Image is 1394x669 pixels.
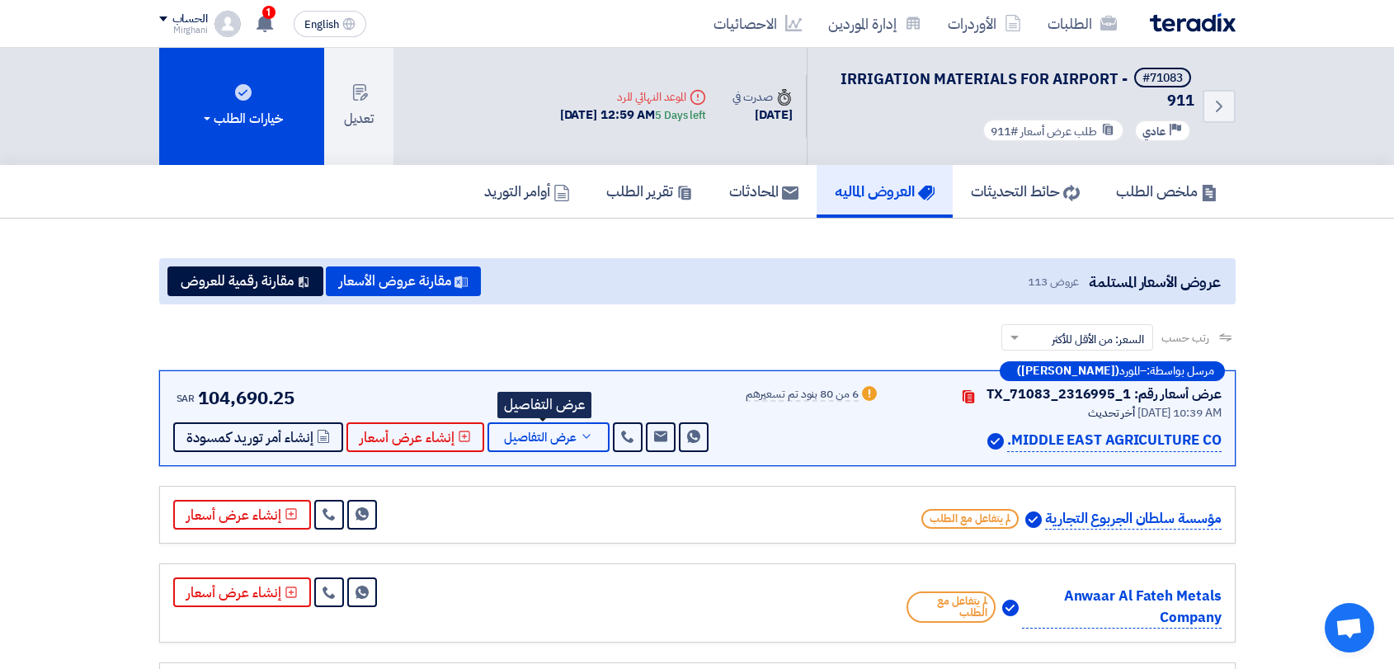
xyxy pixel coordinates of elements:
h5: العروض الماليه [835,181,935,200]
div: الموعد النهائي للرد [560,88,706,106]
img: Teradix logo [1150,13,1236,32]
button: إنشاء عرض أسعار [173,500,311,530]
div: الحساب [172,12,208,26]
div: [DATE] [732,106,792,125]
p: Anwaar Al Fateh Metals Company [1022,586,1222,629]
span: السعر: من الأقل للأكثر [1052,331,1144,348]
h5: تقرير الطلب [606,181,693,200]
a: حائط التحديثات [953,165,1098,218]
img: Verified Account [1002,600,1019,616]
a: الأوردرات [935,4,1034,43]
button: مقارنة عروض الأسعار [326,266,481,296]
div: صدرت في [732,88,792,106]
button: إنشاء أمر توريد كمسودة [173,422,343,452]
button: English [294,11,366,37]
a: تقرير الطلب [588,165,711,218]
span: طلب عرض أسعار [1020,123,1097,140]
span: [DATE] 10:39 AM [1137,404,1222,422]
h5: حائط التحديثات [971,181,1080,200]
a: Open chat [1325,603,1374,653]
a: الطلبات [1034,4,1130,43]
span: لم يتفاعل مع الطلب [921,509,1019,529]
span: إنشاء أمر توريد كمسودة [186,431,313,444]
a: ملخص الطلب [1098,165,1236,218]
div: عرض التفاصيل [497,392,591,418]
button: تعديل [324,48,393,165]
span: رتب حسب [1161,329,1208,346]
span: أخر تحديث [1088,404,1135,422]
span: 1 [262,6,276,19]
span: عروض الأسعار المستلمة [1089,271,1220,293]
span: 104,690.25 [198,384,294,412]
p: مؤسسة سلطان الجربوع التجارية [1045,508,1221,530]
p: MIDDLE EAST AGRICULTURE CO. [1007,430,1221,452]
h5: IRRIGATION MATERIALS FOR AIRPORT - 911 [827,68,1194,111]
div: عرض أسعار رقم: TX_71083_2316995_1 [987,384,1222,404]
img: profile_test.png [214,11,241,37]
button: عرض التفاصيل [487,422,610,452]
span: عرض التفاصيل [504,431,577,444]
span: IRRIGATION MATERIALS FOR AIRPORT - 911 [841,68,1194,111]
img: Verified Account [1025,511,1042,528]
b: ([PERSON_NAME]) [1017,365,1119,377]
button: إنشاء عرض أسعار [346,422,484,452]
span: عروض 113 [1028,273,1079,290]
div: 6 من 80 بنود تم تسعيرهم [746,389,859,402]
span: المورد [1119,365,1140,377]
span: لم يتفاعل مع الطلب [907,591,996,623]
span: إنشاء عرض أسعار [360,431,454,444]
h5: ملخص الطلب [1116,181,1217,200]
span: عادي [1142,124,1166,139]
div: خيارات الطلب [200,109,283,129]
a: المحادثات [711,165,817,218]
a: الاحصائيات [700,4,815,43]
a: أوامر التوريد [466,165,588,218]
div: 5 Days left [655,107,706,124]
span: English [304,19,339,31]
div: Mirghani [159,26,208,35]
div: #71083 [1142,73,1183,84]
a: العروض الماليه [817,165,953,218]
button: إنشاء عرض أسعار [173,577,311,607]
button: خيارات الطلب [159,48,324,165]
button: مقارنة رقمية للعروض [167,266,323,296]
a: إدارة الموردين [815,4,935,43]
div: – [1000,361,1225,381]
span: SAR [177,391,195,406]
img: Verified Account [987,433,1004,450]
div: [DATE] 12:59 AM [560,106,706,125]
h5: المحادثات [729,181,798,200]
span: مرسل بواسطة: [1147,365,1214,377]
span: #911 [991,123,1018,140]
h5: أوامر التوريد [484,181,570,200]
